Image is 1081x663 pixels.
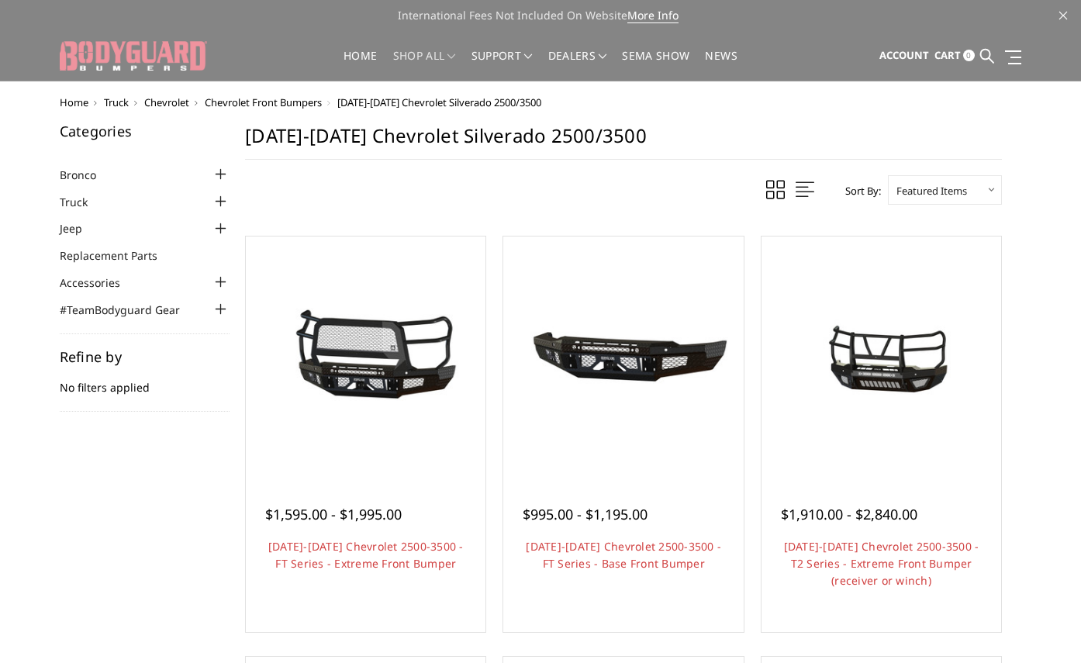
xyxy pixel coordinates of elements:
[265,505,402,523] span: $1,595.00 - $1,995.00
[507,240,739,472] a: 2024-2025 Chevrolet 2500-3500 - FT Series - Base Front Bumper 2024-2025 Chevrolet 2500-3500 - FT ...
[60,95,88,109] a: Home
[60,194,107,210] a: Truck
[60,350,230,364] h5: Refine by
[879,35,929,77] a: Account
[60,167,116,183] a: Bronco
[205,95,322,109] a: Chevrolet Front Bumpers
[765,240,997,472] a: 2024-2025 Chevrolet 2500-3500 - T2 Series - Extreme Front Bumper (receiver or winch) 2024-2025 Ch...
[268,539,464,571] a: [DATE]-[DATE] Chevrolet 2500-3500 - FT Series - Extreme Front Bumper
[60,41,207,70] img: BODYGUARD BUMPERS
[60,275,140,291] a: Accessories
[393,50,456,81] a: shop all
[784,539,979,588] a: [DATE]-[DATE] Chevrolet 2500-3500 - T2 Series - Extreme Front Bumper (receiver or winch)
[60,302,199,318] a: #TeamBodyguard Gear
[526,539,721,571] a: [DATE]-[DATE] Chevrolet 2500-3500 - FT Series - Base Front Bumper
[781,505,917,523] span: $1,910.00 - $2,840.00
[523,505,648,523] span: $995.00 - $1,195.00
[104,95,129,109] a: Truck
[879,48,929,62] span: Account
[963,50,975,61] span: 0
[337,95,541,109] span: [DATE]-[DATE] Chevrolet Silverado 2500/3500
[627,8,679,23] a: More Info
[934,35,975,77] a: Cart 0
[548,50,607,81] a: Dealers
[60,350,230,412] div: No filters applied
[60,124,230,138] h5: Categories
[144,95,189,109] a: Chevrolet
[60,220,102,237] a: Jeep
[837,179,881,202] label: Sort By:
[471,50,533,81] a: Support
[344,50,377,81] a: Home
[250,240,482,472] a: 2024-2025 Chevrolet 2500-3500 - FT Series - Extreme Front Bumper 2024-2025 Chevrolet 2500-3500 - ...
[60,247,177,264] a: Replacement Parts
[934,48,961,62] span: Cart
[622,50,689,81] a: SEMA Show
[245,124,1002,160] h1: [DATE]-[DATE] Chevrolet Silverado 2500/3500
[705,50,737,81] a: News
